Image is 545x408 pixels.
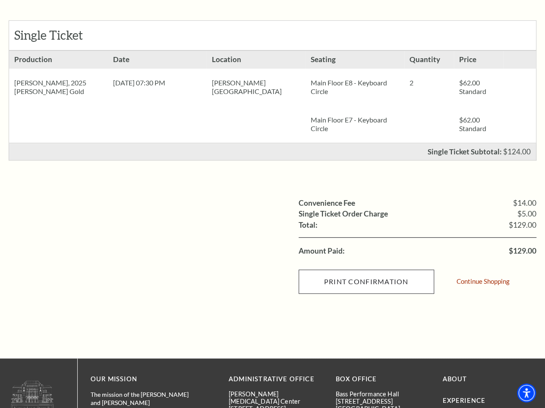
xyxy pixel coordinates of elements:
p: OUR MISSION [91,374,198,385]
input: Submit button [299,270,434,294]
span: [PERSON_NAME][GEOGRAPHIC_DATA] [212,78,282,95]
span: $129.00 [509,221,536,229]
h3: Quantity [404,51,454,69]
p: [PERSON_NAME][MEDICAL_DATA] Center [229,390,323,405]
p: Bass Performance Hall [336,390,430,398]
p: 2 [410,78,449,87]
span: $14.00 [513,199,536,207]
div: Accessibility Menu [517,383,536,402]
span: $124.00 [503,147,531,156]
p: BOX OFFICE [336,374,430,385]
h3: Production [9,51,108,69]
span: $62.00 Standard [459,78,486,95]
span: $62.00 Standard [459,116,486,132]
h3: Price [454,51,504,69]
a: Continue Shopping [457,278,510,285]
label: Single Ticket Order Charge [299,210,388,218]
span: $5.00 [517,210,536,218]
h2: Single Ticket [14,28,109,43]
label: Amount Paid: [299,247,345,255]
a: Experience [442,397,485,404]
label: Total: [299,221,318,229]
p: Single Ticket Subtotal: [428,148,502,155]
p: Main Floor E8 - Keyboard Circle [311,78,399,96]
label: Convenience Fee [299,199,355,207]
p: Administrative Office [229,374,323,385]
span: $129.00 [509,247,536,255]
p: [STREET_ADDRESS] [336,398,430,405]
p: Main Floor E7 - Keyboard Circle [311,116,399,133]
div: [PERSON_NAME], 2025 [PERSON_NAME] Gold [9,69,108,106]
h3: Seating [306,51,404,69]
a: About [442,375,467,383]
div: [DATE] 07:30 PM [108,69,207,97]
h3: Location [207,51,306,69]
h3: Date [108,51,207,69]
